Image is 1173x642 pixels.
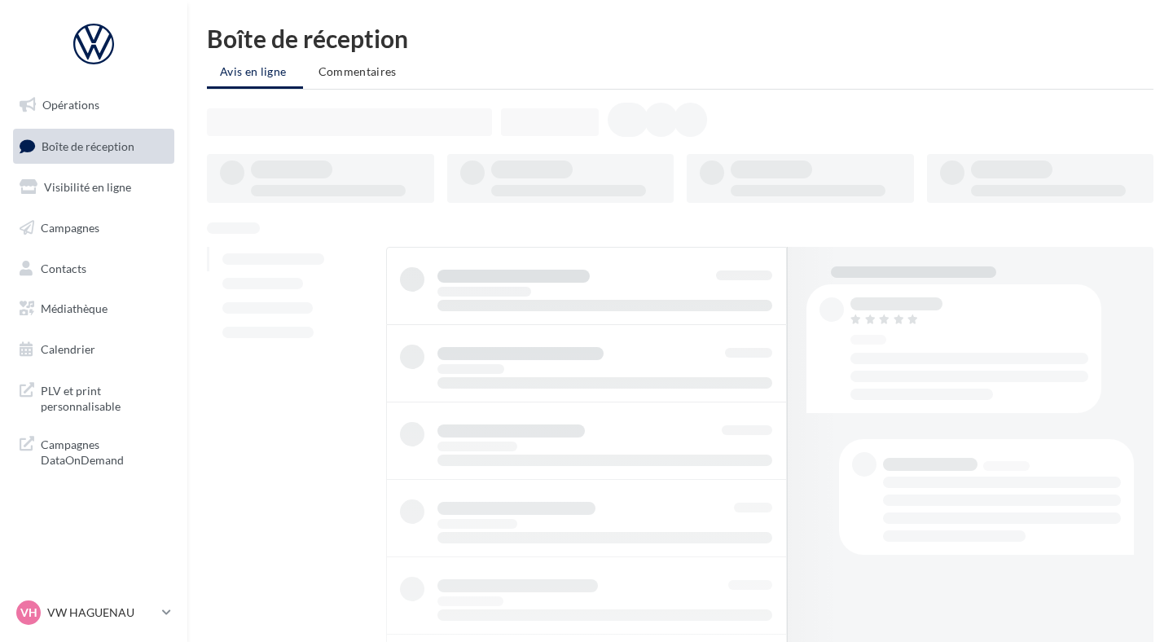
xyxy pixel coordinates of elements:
[10,332,178,367] a: Calendrier
[10,211,178,245] a: Campagnes
[41,261,86,275] span: Contacts
[41,433,168,468] span: Campagnes DataOnDemand
[319,64,397,78] span: Commentaires
[42,98,99,112] span: Opérations
[10,88,178,122] a: Opérations
[10,129,178,164] a: Boîte de réception
[41,301,108,315] span: Médiathèque
[13,597,174,628] a: VH VW HAGUENAU
[10,170,178,204] a: Visibilité en ligne
[10,292,178,326] a: Médiathèque
[41,380,168,415] span: PLV et print personnalisable
[41,342,95,356] span: Calendrier
[42,139,134,152] span: Boîte de réception
[10,373,178,421] a: PLV et print personnalisable
[10,252,178,286] a: Contacts
[44,180,131,194] span: Visibilité en ligne
[41,221,99,235] span: Campagnes
[20,605,37,621] span: VH
[47,605,156,621] p: VW HAGUENAU
[10,427,178,475] a: Campagnes DataOnDemand
[207,26,1153,51] div: Boîte de réception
